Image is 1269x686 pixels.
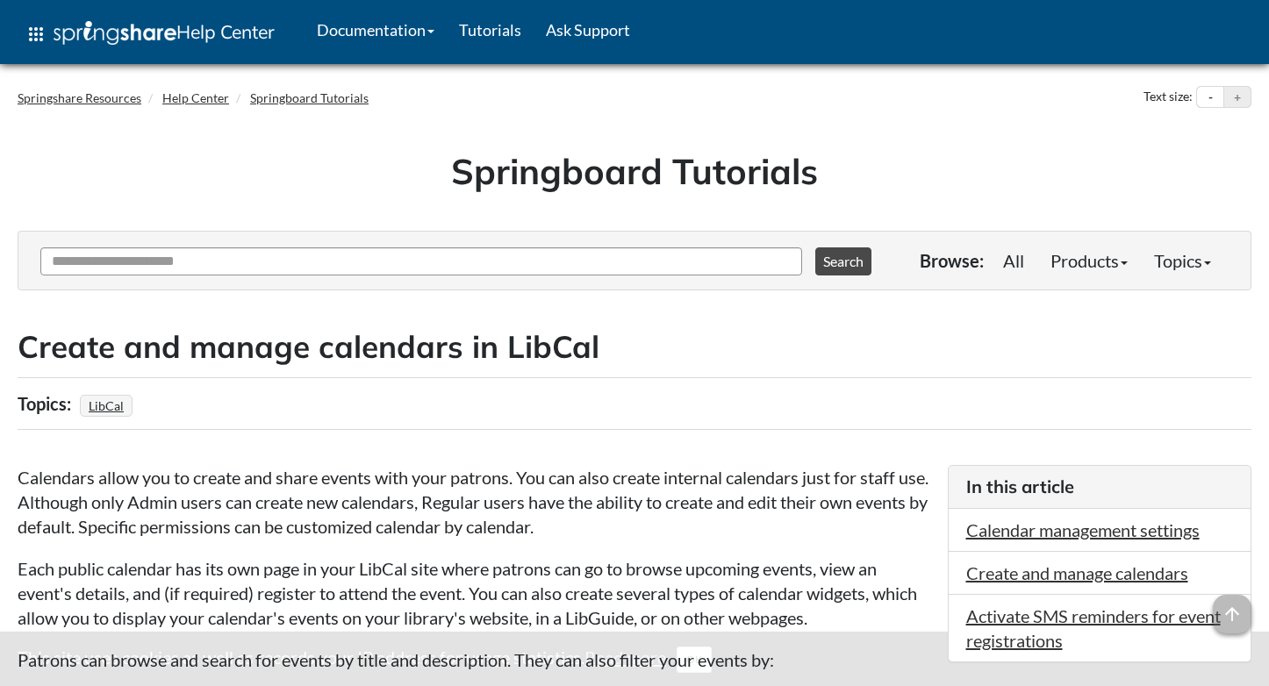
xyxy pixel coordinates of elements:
[250,90,369,105] a: Springboard Tutorials
[176,20,275,43] span: Help Center
[966,475,1234,499] h3: In this article
[18,90,141,105] a: Springshare Resources
[990,243,1037,278] a: All
[18,325,1251,368] h2: Create and manage calendars in LibCal
[13,8,287,61] a: apps Help Center
[18,465,930,539] p: Calendars allow you to create and share events with your patrons. You can also create internal ca...
[815,247,871,275] button: Search
[966,519,1200,540] a: Calendar management settings
[18,556,930,630] p: Each public calendar has its own page in your LibCal site where patrons can go to browse upcoming...
[1037,243,1141,278] a: Products
[25,24,47,45] span: apps
[1213,595,1251,633] span: arrow_upward
[920,248,984,273] p: Browse:
[54,21,176,45] img: Springshare
[534,8,642,52] a: Ask Support
[31,146,1238,196] h1: Springboard Tutorials
[305,8,447,52] a: Documentation
[966,605,1221,651] a: Activate SMS reminders for event registrations
[966,562,1188,583] a: Create and manage calendars
[1213,597,1251,618] a: arrow_upward
[1141,243,1224,278] a: Topics
[1140,86,1196,109] div: Text size:
[162,90,229,105] a: Help Center
[1197,87,1223,108] button: Decrease text size
[1224,87,1251,108] button: Increase text size
[86,393,126,418] a: LibCal
[18,387,75,420] div: Topics:
[447,8,534,52] a: Tutorials
[18,647,930,672] p: Patrons can browse and search for events by title and description. They can also filter your even...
